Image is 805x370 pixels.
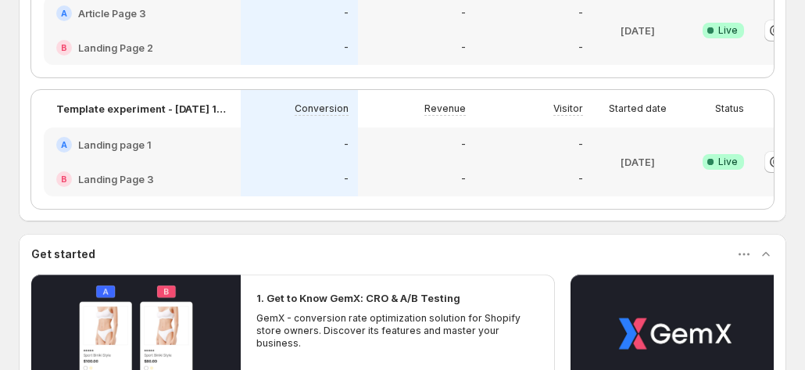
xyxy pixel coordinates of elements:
[78,171,154,187] h2: Landing Page 3
[61,43,67,52] h2: B
[78,40,153,56] h2: Landing Page 2
[578,138,583,151] p: -
[461,173,466,185] p: -
[344,41,349,54] p: -
[295,102,349,115] p: Conversion
[424,102,466,115] p: Revenue
[61,174,67,184] h2: B
[78,5,146,21] h2: Article Page 3
[609,102,667,115] p: Started date
[56,101,228,117] p: Template experiment - [DATE] 10:26:58
[344,138,349,151] p: -
[61,9,67,18] h2: A
[578,173,583,185] p: -
[61,140,67,149] h2: A
[256,290,460,306] h2: 1. Get to Know GemX: CRO & A/B Testing
[256,312,539,350] p: GemX - conversion rate optimization solution for Shopify store owners. Discover its features and ...
[718,156,738,168] span: Live
[621,154,655,170] p: [DATE]
[461,41,466,54] p: -
[461,7,466,20] p: -
[78,137,152,153] h2: Landing page 1
[578,7,583,20] p: -
[718,24,738,37] span: Live
[344,173,349,185] p: -
[715,102,744,115] p: Status
[578,41,583,54] p: -
[31,246,95,262] h3: Get started
[344,7,349,20] p: -
[621,23,655,38] p: [DATE]
[553,102,583,115] p: Visitor
[461,138,466,151] p: -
